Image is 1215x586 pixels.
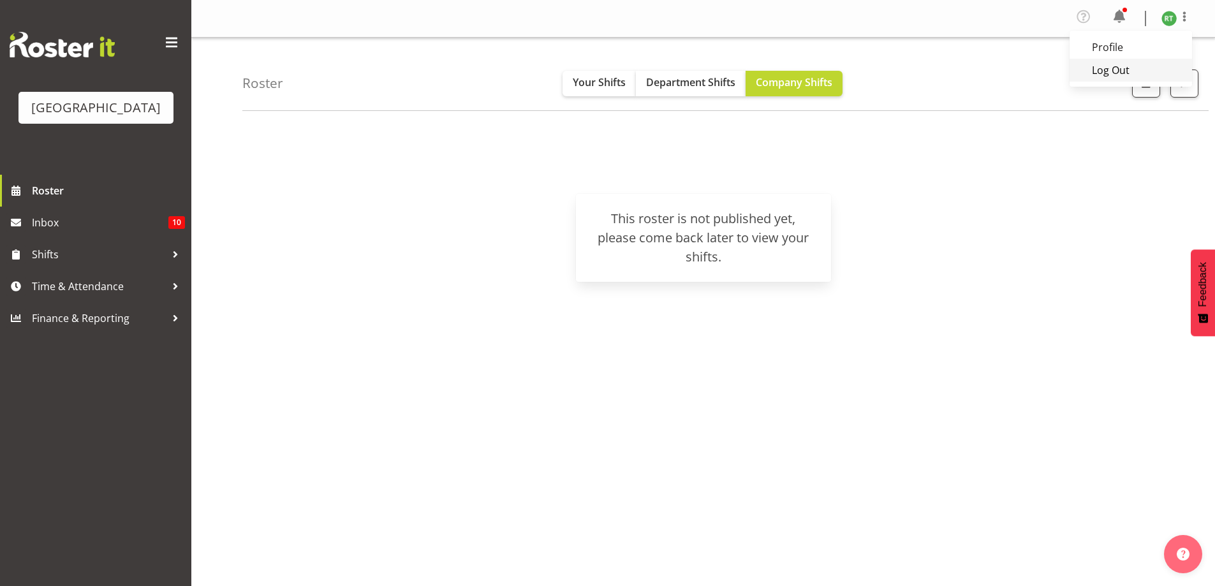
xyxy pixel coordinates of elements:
button: Your Shifts [563,71,636,96]
h4: Roster [242,76,283,91]
img: richard-test10237.jpg [1161,11,1177,26]
img: help-xxl-2.png [1177,548,1189,560]
span: Shifts [32,245,166,264]
span: Department Shifts [646,75,735,89]
img: Rosterit website logo [10,32,115,57]
span: Inbox [32,213,168,232]
button: Company Shifts [746,71,843,96]
span: Your Shifts [573,75,626,89]
span: Time & Attendance [32,277,166,296]
span: Finance & Reporting [32,309,166,328]
button: Department Shifts [636,71,746,96]
div: This roster is not published yet, please come back later to view your shifts. [591,209,816,267]
div: [GEOGRAPHIC_DATA] [31,98,161,117]
span: Company Shifts [756,75,832,89]
button: Feedback - Show survey [1191,249,1215,336]
span: Roster [32,181,185,200]
span: Feedback [1197,262,1209,307]
span: 10 [168,216,185,229]
a: Log Out [1070,59,1192,82]
a: Profile [1070,36,1192,59]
